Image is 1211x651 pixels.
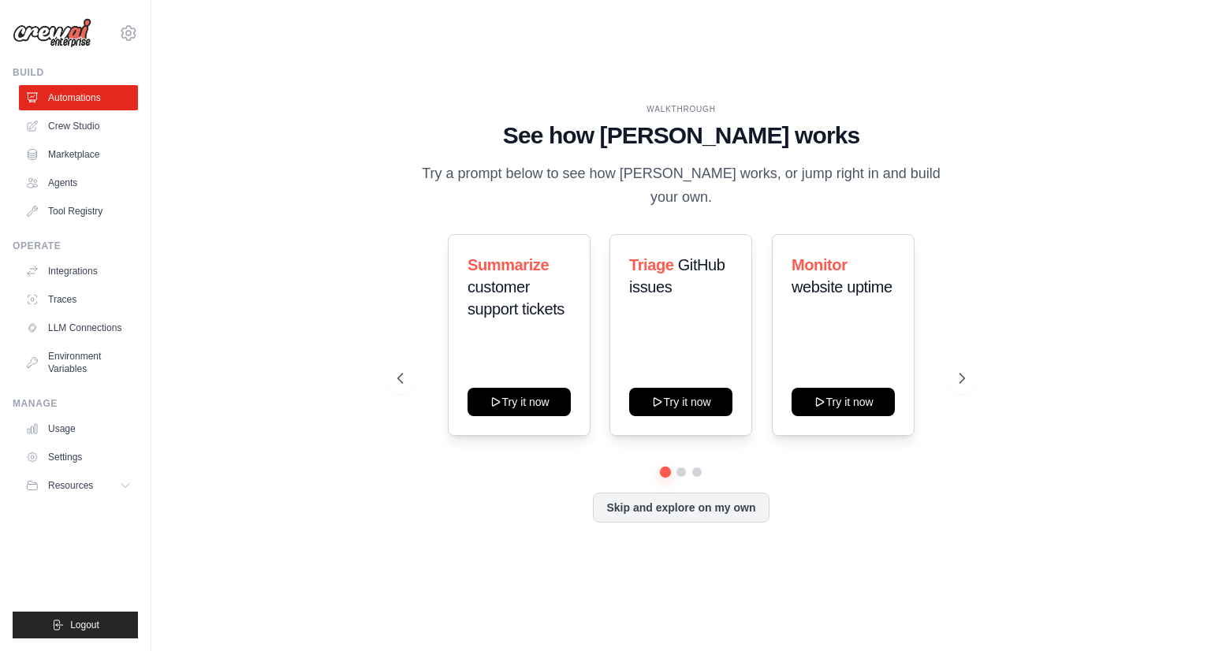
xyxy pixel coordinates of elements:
button: Try it now [792,388,895,416]
a: Usage [19,416,138,441]
div: Operate [13,240,138,252]
div: Manage [13,397,138,410]
a: Settings [19,445,138,470]
button: Try it now [468,388,571,416]
a: Environment Variables [19,344,138,381]
a: Automations [19,85,138,110]
iframe: Chat Widget [1132,575,1211,651]
span: Resources [48,479,93,492]
span: customer support tickets [468,278,565,318]
button: Skip and explore on my own [593,493,769,523]
a: Integrations [19,259,138,284]
span: GitHub issues [629,256,725,296]
img: Logo [13,18,91,48]
a: LLM Connections [19,315,138,340]
button: Try it now [629,388,732,416]
div: Build [13,66,138,79]
button: Resources [19,473,138,498]
div: WALKTHROUGH [397,103,965,115]
span: Triage [629,256,674,273]
span: Summarize [468,256,549,273]
span: website uptime [792,278,892,296]
a: Crew Studio [19,113,138,139]
span: Monitor [792,256,848,273]
span: Logout [70,619,99,631]
a: Marketplace [19,142,138,167]
button: Logout [13,612,138,638]
a: Agents [19,170,138,195]
p: Try a prompt below to see how [PERSON_NAME] works, or jump right in and build your own. [416,162,946,209]
h1: See how [PERSON_NAME] works [397,121,965,150]
a: Traces [19,287,138,312]
a: Tool Registry [19,199,138,224]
